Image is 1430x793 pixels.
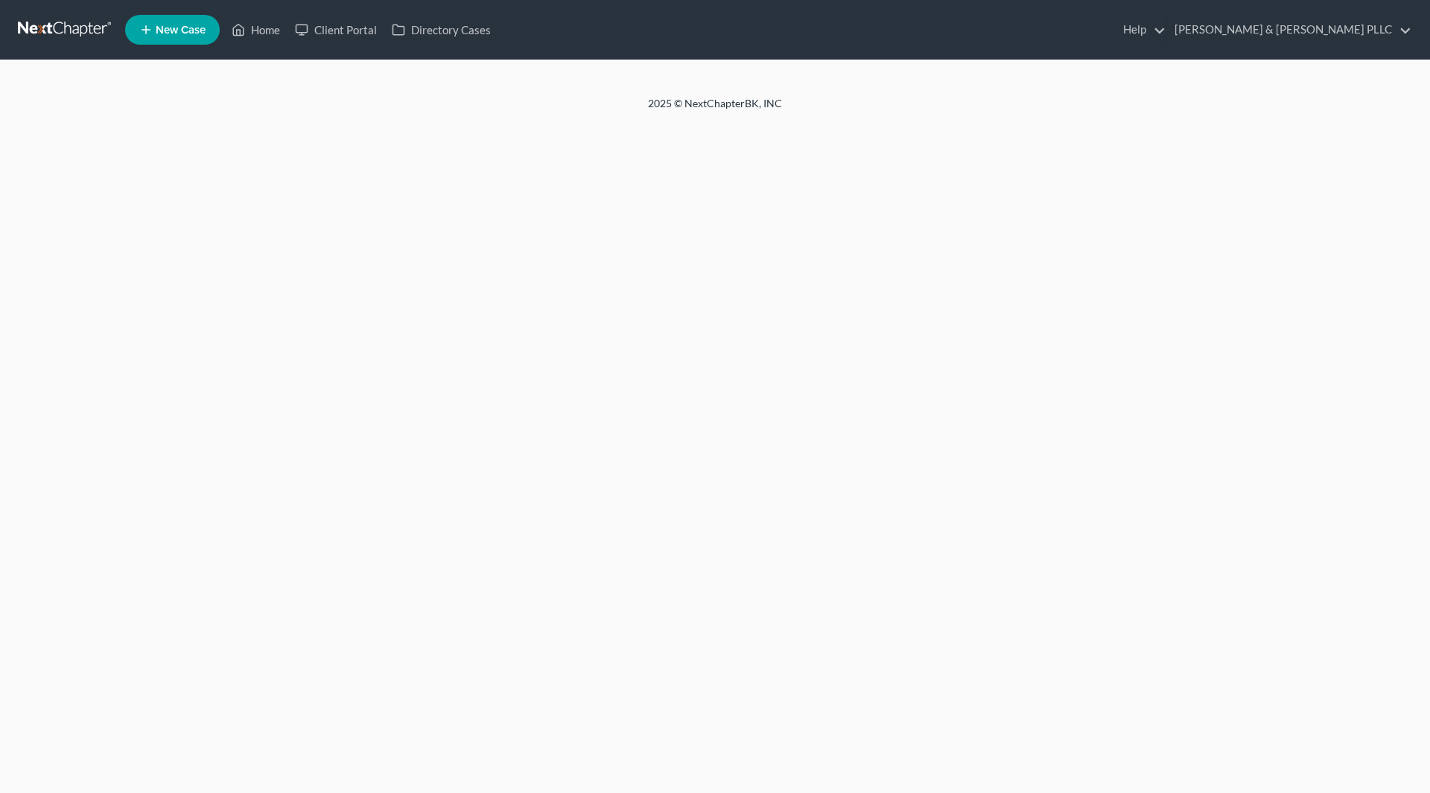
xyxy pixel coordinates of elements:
[384,16,498,43] a: Directory Cases
[224,16,287,43] a: Home
[290,96,1140,123] div: 2025 © NextChapterBK, INC
[287,16,384,43] a: Client Portal
[125,15,220,45] new-legal-case-button: New Case
[1167,16,1411,43] a: [PERSON_NAME] & [PERSON_NAME] PLLC
[1116,16,1166,43] a: Help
